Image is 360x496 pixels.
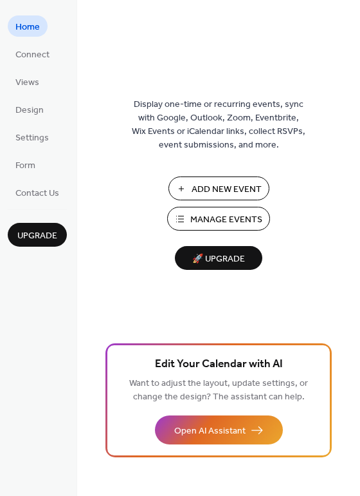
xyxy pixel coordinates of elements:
[8,126,57,148] a: Settings
[167,207,270,231] button: Manage Events
[132,98,305,152] span: Display one-time or recurring events, sync with Google, Outlook, Zoom, Eventbrite, Wix Events or ...
[15,21,40,34] span: Home
[174,424,246,438] span: Open AI Assistant
[183,251,255,268] span: 🚀 Upgrade
[155,415,283,444] button: Open AI Assistant
[8,15,48,37] a: Home
[8,71,47,92] a: Views
[15,131,49,145] span: Settings
[190,213,262,227] span: Manage Events
[175,246,262,270] button: 🚀 Upgrade
[192,183,262,196] span: Add New Event
[155,356,283,374] span: Edit Your Calendar with AI
[8,99,51,120] a: Design
[15,48,50,62] span: Connect
[8,182,67,203] a: Contact Us
[129,375,308,406] span: Want to adjust the layout, update settings, or change the design? The assistant can help.
[8,154,43,175] a: Form
[15,104,44,117] span: Design
[8,223,67,247] button: Upgrade
[15,187,59,200] span: Contact Us
[15,76,39,90] span: Views
[17,229,57,243] span: Upgrade
[8,43,57,64] a: Connect
[15,159,35,173] span: Form
[168,176,269,200] button: Add New Event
